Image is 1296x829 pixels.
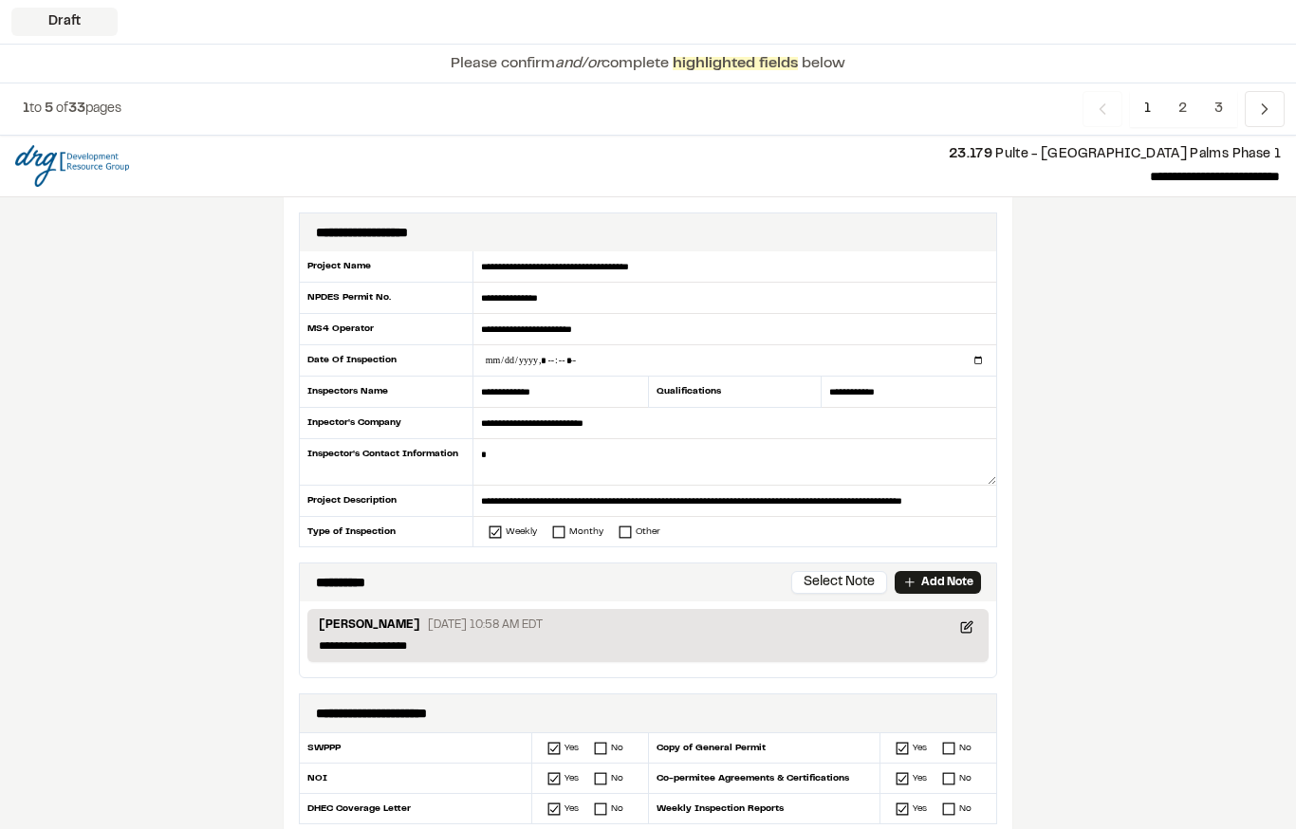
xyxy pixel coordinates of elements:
button: Select Note [791,571,887,594]
div: Inspectors Name [299,377,473,408]
p: [DATE] 10:58 AM EDT [428,617,543,634]
div: Yes [913,771,927,785]
span: 1 [1130,91,1165,127]
div: Yes [565,801,579,816]
div: Weekly [506,525,537,539]
div: SWPPP [300,733,532,764]
div: No [611,801,623,816]
p: to of pages [23,99,121,120]
div: Qualifications [648,377,823,408]
div: Other [636,525,660,539]
span: 5 [45,103,53,115]
span: and/or [555,57,602,70]
div: Inpector's Company [299,408,473,439]
span: 33 [68,103,85,115]
span: 2 [1164,91,1201,127]
div: Yes [913,741,927,755]
div: Yes [565,771,579,785]
div: Monthy [569,525,603,539]
div: NOI [300,764,532,794]
div: Project Description [299,486,473,517]
span: 3 [1200,91,1237,127]
div: Weekly Inspection Reports [648,794,880,823]
div: Date Of Inspection [299,345,473,377]
div: Copy of General Permit [648,733,880,764]
div: Project Name [299,251,473,283]
div: Yes [565,741,579,755]
span: 23.179 [949,149,992,160]
div: Type of Inspection [299,517,473,546]
p: Please confirm complete below [451,52,845,75]
div: Co-permitee Agreements & Certifications [648,764,880,794]
span: highlighted fields [673,57,798,70]
div: No [959,801,972,816]
div: NPDES Permit No. [299,283,473,314]
p: Add Note [921,574,973,591]
span: 1 [23,103,29,115]
div: No [959,741,972,755]
div: Inspector's Contact Information [299,439,473,486]
p: Pulte - [GEOGRAPHIC_DATA] Palms Phase 1 [144,144,1281,165]
div: Draft [11,8,118,36]
div: No [611,741,623,755]
p: [PERSON_NAME] [319,617,420,637]
div: Yes [913,801,927,816]
img: file [15,145,129,187]
div: DHEC Coverage Letter [300,794,532,823]
div: No [959,771,972,785]
div: No [611,771,623,785]
div: MS4 Operator [299,314,473,345]
nav: Navigation [1083,91,1285,127]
